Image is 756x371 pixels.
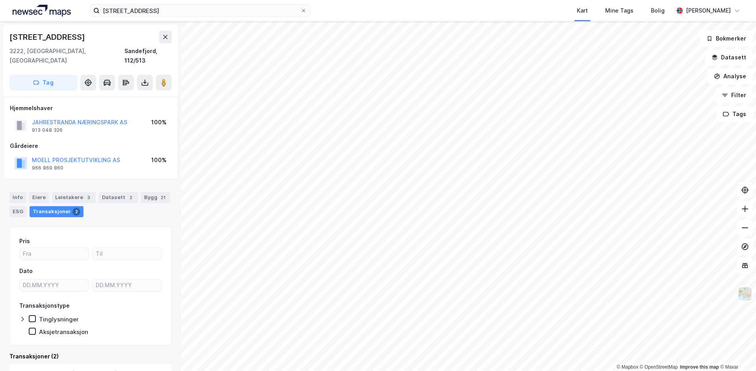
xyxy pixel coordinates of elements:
div: 100% [151,155,167,165]
img: logo.a4113a55bc3d86da70a041830d287a7e.svg [13,5,71,17]
button: Tags [716,106,753,122]
div: 100% [151,118,167,127]
button: Tag [9,75,77,90]
div: [PERSON_NAME] [686,6,731,15]
div: 966 869 860 [32,165,63,171]
div: Bolig [651,6,665,15]
input: DD.MM.YYYY [20,279,89,291]
div: Info [9,192,26,203]
div: Sandefjord, 112/513 [124,46,172,65]
div: Kontrollprogram for chat [717,333,756,371]
div: Mine Tags [605,6,634,15]
div: 2 [127,194,135,201]
button: Datasett [705,50,753,65]
div: Pris [19,236,30,246]
div: 3 [85,194,93,201]
div: Datasett [99,192,138,203]
div: Transaksjoner [30,206,83,217]
button: Analyse [707,68,753,84]
div: Bygg [141,192,170,203]
input: Fra [20,248,89,260]
div: Dato [19,266,33,276]
img: Z [737,286,752,301]
iframe: Chat Widget [717,333,756,371]
div: Gårdeiere [10,141,171,151]
div: Transaksjoner (2) [9,352,172,361]
button: Bokmerker [700,31,753,46]
div: Eiere [29,192,49,203]
input: Til [93,248,161,260]
div: 2 [72,208,80,216]
input: DD.MM.YYYY [93,279,161,291]
input: Søk på adresse, matrikkel, gårdeiere, leietakere eller personer [100,5,300,17]
div: 21 [159,194,167,201]
div: ESG [9,206,26,217]
div: Kart [577,6,588,15]
a: Improve this map [680,364,719,370]
div: Aksjetransaksjon [39,328,88,336]
div: 3222, [GEOGRAPHIC_DATA], [GEOGRAPHIC_DATA] [9,46,124,65]
div: Leietakere [52,192,96,203]
a: Mapbox [617,364,638,370]
button: Filter [715,87,753,103]
a: OpenStreetMap [640,364,678,370]
div: Hjemmelshaver [10,103,171,113]
div: Transaksjonstype [19,301,70,310]
div: 913 048 326 [32,127,63,133]
div: Tinglysninger [39,316,79,323]
div: [STREET_ADDRESS] [9,31,87,43]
